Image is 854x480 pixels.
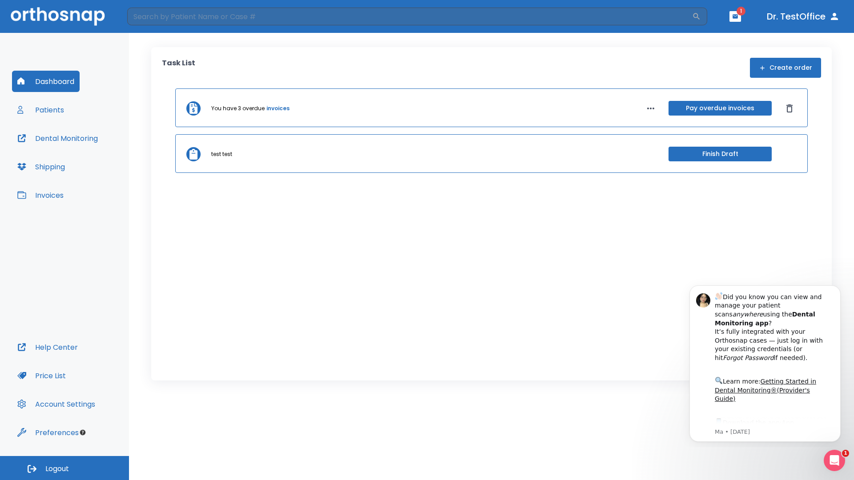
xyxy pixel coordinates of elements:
[669,147,772,161] button: Finish Draft
[211,104,265,112] p: You have 3 overdue
[162,58,195,78] p: Task List
[676,277,854,447] iframe: Intercom notifications message
[669,101,772,116] button: Pay overdue invoices
[12,128,103,149] button: Dental Monitoring
[12,156,70,177] button: Shipping
[45,464,69,474] span: Logout
[12,99,69,120] button: Patients
[39,151,151,159] p: Message from Ma, sent 7w ago
[737,7,745,16] span: 1
[842,450,849,457] span: 1
[12,336,83,358] button: Help Center
[211,150,232,158] p: test test
[39,140,151,185] div: Download the app: | ​ Let us know if you need help getting started!
[151,14,158,21] button: Dismiss notification
[127,8,692,25] input: Search by Patient Name or Case #
[12,71,80,92] button: Dashboard
[266,104,290,112] a: invoices
[824,450,845,471] iframe: Intercom live chat
[12,184,69,206] button: Invoices
[12,365,71,386] button: Price List
[750,58,821,78] button: Create order
[782,101,797,116] button: Dismiss
[12,393,101,415] button: Account Settings
[12,422,84,443] button: Preferences
[39,142,118,158] a: App Store
[11,7,105,25] img: Orthosnap
[79,428,87,436] div: Tooltip anchor
[763,8,843,24] button: Dr. TestOffice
